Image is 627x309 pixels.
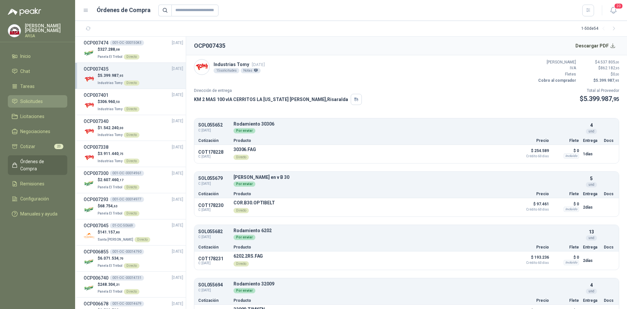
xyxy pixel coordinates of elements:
span: [DATE] [172,66,183,72]
span: C: [DATE] [198,234,230,240]
a: OCP007474001-OC -00015043[DATE] Company Logo$327.288,08Panela El TrébolDirecto [84,39,183,60]
p: Rodamiento 32009 [233,282,579,286]
p: 2 días [583,257,600,265]
a: OCP007338[DATE] Company Logo$3.911.440,75Industrias TomyDirecto [84,144,183,164]
span: Chat [20,68,30,75]
p: $ [98,46,139,53]
div: Directo [233,208,249,213]
span: ,00 [615,73,619,76]
p: $ [98,73,139,79]
img: Company Logo [84,204,95,215]
h3: OCP006678 [84,300,108,307]
div: Directo [135,237,150,242]
span: Cotizar [20,143,35,150]
a: OCP00704501-OC-50669[DATE] Company Logo$141.157,80Santa [PERSON_NAME]Directo [84,222,183,243]
img: Company Logo [84,256,95,268]
div: Directo [233,261,249,266]
h3: OCP007045 [84,222,108,229]
span: Tareas [20,83,35,90]
div: Directo [124,263,139,268]
div: Directo [124,289,139,294]
img: Company Logo [8,25,21,37]
span: [DATE] [172,301,183,307]
p: Precio [516,192,549,196]
span: C: [DATE] [198,208,230,212]
a: OCP007435[DATE] Company Logo$5.399.987,95Industrias TomyDirecto [84,65,183,86]
span: C: [DATE] [198,261,230,265]
div: Directo [124,80,139,86]
p: Precio [516,299,549,302]
h3: OCP007300 [84,170,108,177]
span: C: [DATE] [198,128,230,133]
span: 5.399.987 [596,78,619,83]
p: Docs [604,139,615,143]
p: Entrega [583,192,600,196]
p: Precio [516,245,549,249]
span: [DATE] [172,275,183,281]
p: $ [580,59,619,65]
div: 001-OC -00014790 [110,249,144,254]
span: Negociaciones [20,128,50,135]
p: 6202.2RS.FAG [233,253,263,259]
p: Flete [553,245,579,249]
p: Cotización [198,192,230,196]
span: Licitaciones [20,113,44,120]
div: Directo [124,211,139,216]
span: Panela El Trébol [98,212,122,215]
div: Directo [233,155,249,160]
span: ,75 [119,152,123,156]
div: Por enviar [233,181,255,187]
div: 01-OC-50669 [110,223,136,228]
span: 141.157 [100,230,120,234]
span: 68.754 [100,204,118,208]
p: Rodamiento 30306 [233,122,579,127]
span: [DATE] [172,144,183,150]
span: 306.960 [100,99,120,104]
a: Órdenes de Compra [8,155,67,175]
p: 30306.FAG [233,147,256,152]
div: und [586,289,597,294]
span: ,95 [119,74,123,77]
span: [DATE] [172,92,183,98]
img: Company Logo [194,60,209,75]
img: Company Logo [84,126,95,137]
p: 13 [589,228,594,235]
span: Panela El Trébol [98,55,122,59]
span: Manuales y ayuda [20,210,57,217]
p: $ [580,94,619,104]
span: ,70 [119,257,123,260]
p: Total al Proveedor [580,88,619,94]
span: 20 [614,3,623,9]
div: Directo [124,159,139,164]
p: $ [98,125,139,131]
span: 23 [54,144,63,149]
p: Dirección de entrega [194,88,362,94]
p: Producto [233,299,512,302]
p: $ 0 [553,147,579,155]
p: 1 días [583,150,600,158]
p: SOL055679 [198,176,230,181]
span: [DATE] [172,40,183,46]
p: 4 [590,122,593,129]
span: Órdenes de Compra [20,158,61,172]
p: COR.B30.OPTIBELT [233,200,275,205]
p: SOL055652 [198,123,230,128]
span: [DATE] [172,222,183,229]
span: 5.399.987 [100,73,123,78]
div: 001-OC -00014961 [110,171,144,176]
span: C: [DATE] [198,181,230,186]
a: Configuración [8,193,67,205]
a: Licitaciones [8,110,67,123]
span: Industrias Tomy [98,133,122,137]
p: $ [98,177,139,183]
div: Directo [124,107,139,112]
span: ,08 [115,48,120,51]
h1: Órdenes de Compra [97,6,151,15]
a: OCP007300001-OC -00014961[DATE] Company Logo$2.607.460,17Panela El TrébolDirecto [84,170,183,190]
p: $ 97.461 [516,200,549,211]
p: [PERSON_NAME] en v B 30 [233,175,579,180]
span: Remisiones [20,180,44,187]
span: ,00 [615,60,619,64]
span: ,17 [119,178,123,182]
span: [DATE] [172,118,183,124]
